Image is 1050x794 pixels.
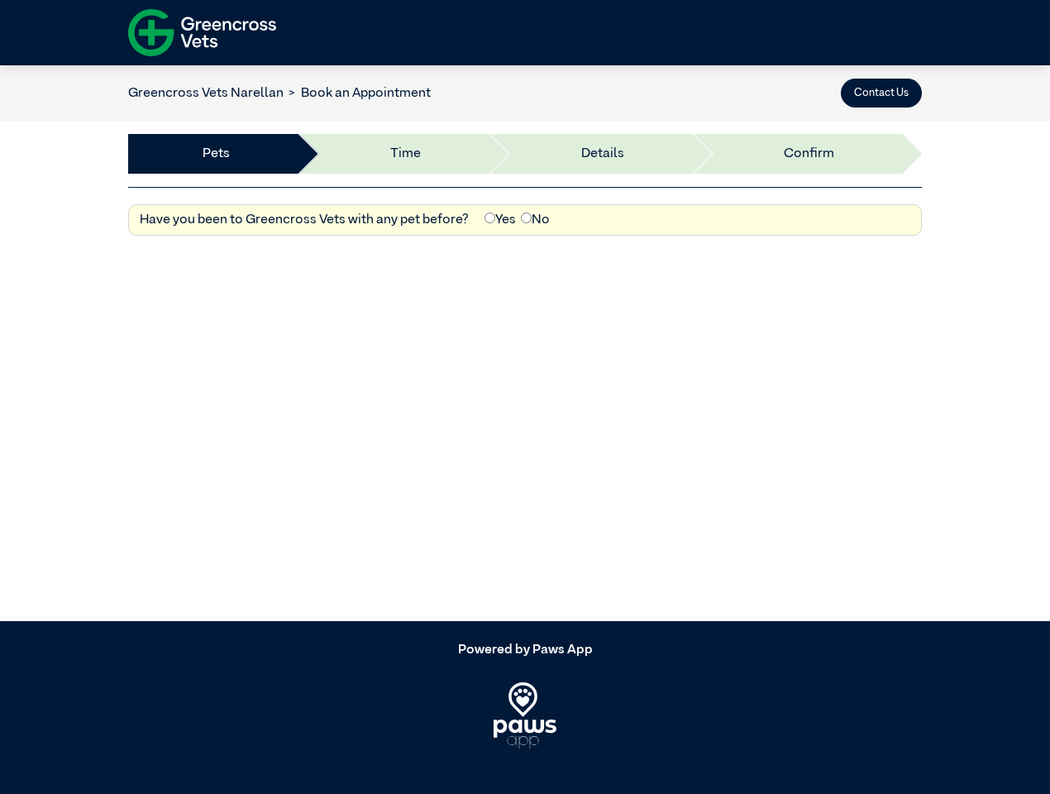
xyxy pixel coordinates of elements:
nav: breadcrumb [128,84,431,103]
input: No [521,213,532,223]
li: Book an Appointment [284,84,431,103]
a: Greencross Vets Narellan [128,87,284,100]
img: f-logo [128,4,276,61]
h5: Powered by Paws App [128,643,922,658]
label: No [521,210,550,230]
label: Yes [484,210,516,230]
input: Yes [484,213,495,223]
a: Pets [203,144,230,164]
button: Contact Us [841,79,922,108]
img: PawsApp [494,682,557,749]
label: Have you been to Greencross Vets with any pet before? [140,210,469,230]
